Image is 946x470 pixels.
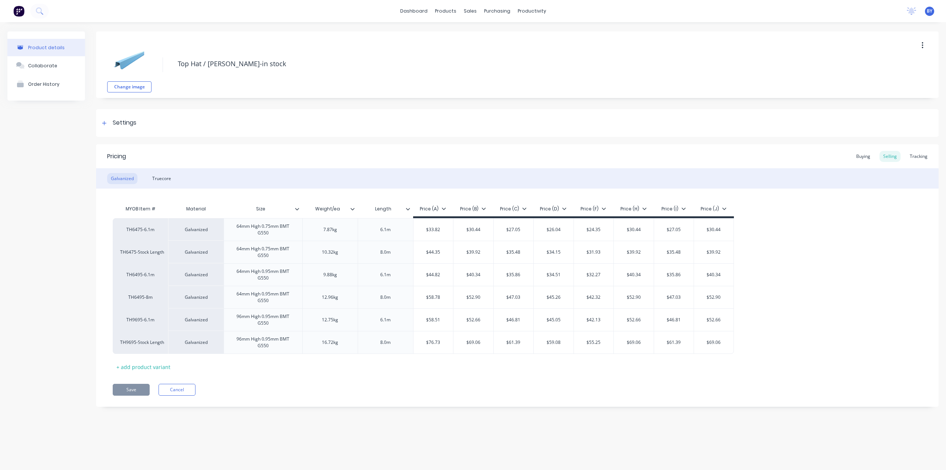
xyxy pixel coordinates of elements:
[701,206,726,212] div: Price (J)
[614,288,654,307] div: $52.90
[453,220,493,239] div: $30.44
[927,8,932,14] span: BY
[120,317,161,323] div: TH9695-6.1m
[494,220,534,239] div: $27.05
[227,334,299,351] div: 96mm High 0.95mm BMT G550
[312,225,348,234] div: 7.87kg
[227,222,299,238] div: 64mm High 0.75mm BMT G550
[654,243,694,261] div: $35.48
[574,243,614,261] div: $31.93
[581,206,606,212] div: Price (F)
[312,270,348,280] div: 9.88kg
[227,244,299,260] div: 64mm High 0.75mm BMT G550
[367,293,404,302] div: 8.0m
[7,39,85,56] button: Product details
[149,173,175,184] div: Truecore
[107,152,126,161] div: Pricing
[111,41,148,78] img: file
[534,220,574,239] div: $26.04
[614,243,654,261] div: $39.92
[694,243,734,261] div: $39.92
[694,333,734,352] div: $69.06
[654,311,694,329] div: $46.81
[7,56,85,75] button: Collaborate
[113,286,734,308] div: TH6495-8mGalvanized64mm High 0.95mm BMT G55012.96kg8.0m$58.78$52.90$47.03$45.26$42.32$52.90$47.03...
[654,333,694,352] div: $61.39
[574,220,614,239] div: $24.35
[224,200,298,218] div: Size
[227,289,299,305] div: 64mm High 0.95mm BMT G550
[168,202,224,216] div: Material
[312,338,348,347] div: 16.72kg
[414,288,453,307] div: $58.78
[113,263,734,286] div: TH6495-6.1mGalvanized64mm High 0.95mm BMT G5509.88kg6.1m$44.82$40.34$35.86$34.51$32.27$40.34$35.8...
[654,266,694,284] div: $35.86
[453,243,493,261] div: $39.92
[367,270,404,280] div: 6.1m
[614,333,654,352] div: $69.06
[414,266,453,284] div: $44.82
[574,266,614,284] div: $32.27
[28,63,57,68] div: Collaborate
[500,206,527,212] div: Price (C)
[574,311,614,329] div: $42.13
[414,220,453,239] div: $33.82
[168,331,224,354] div: Galvanized
[514,6,550,17] div: productivity
[494,333,534,352] div: $61.39
[614,311,654,329] div: $52.66
[694,311,734,329] div: $52.66
[107,37,152,92] div: fileChange image
[312,293,348,302] div: 12.96kg
[620,206,647,212] div: Price (H)
[654,288,694,307] div: $47.03
[358,200,409,218] div: Length
[414,311,453,329] div: $58.51
[113,118,136,128] div: Settings
[453,333,493,352] div: $69.06
[453,266,493,284] div: $40.34
[540,206,566,212] div: Price (D)
[168,263,224,286] div: Galvanized
[159,384,195,396] button: Cancel
[120,226,161,233] div: TH6475-6.1m
[614,266,654,284] div: $40.34
[120,294,161,301] div: TH6495-8m
[614,220,654,239] div: $30.44
[534,311,574,329] div: $45.05
[28,45,65,50] div: Product details
[534,288,574,307] div: $45.26
[414,333,453,352] div: $76.73
[174,55,830,72] textarea: Top Hat / [PERSON_NAME]-in stock
[397,6,431,17] a: dashboard
[107,81,152,92] button: Change image
[358,202,413,216] div: Length
[224,202,302,216] div: Size
[494,311,534,329] div: $46.81
[367,338,404,347] div: 8.0m
[168,286,224,308] div: Galvanized
[420,206,446,212] div: Price (A)
[312,247,348,257] div: 10.32kg
[168,241,224,263] div: Galvanized
[480,6,514,17] div: purchasing
[120,249,161,256] div: TH6475-Stock Length
[460,206,486,212] div: Price (B)
[113,202,168,216] div: MYOB Item #
[113,361,174,373] div: + add product variant
[227,312,299,328] div: 96mm High 0.95mm BMT G550
[694,220,734,239] div: $30.44
[367,315,404,325] div: 6.1m
[879,151,901,162] div: Selling
[534,333,574,352] div: $59.08
[853,151,874,162] div: Buying
[460,6,480,17] div: sales
[453,311,493,329] div: $52.66
[113,384,150,396] button: Save
[302,200,353,218] div: Weight/ea
[107,173,137,184] div: Galvanized
[302,202,358,216] div: Weight/ea
[694,266,734,284] div: $40.34
[453,288,493,307] div: $52.90
[574,288,614,307] div: $42.32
